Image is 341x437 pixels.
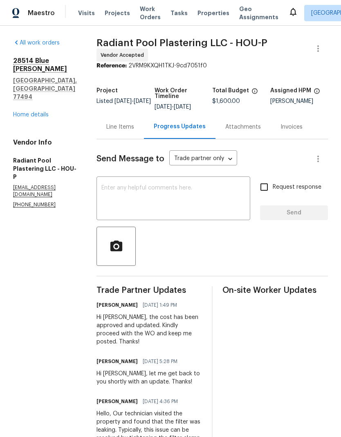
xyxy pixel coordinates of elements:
span: [DATE] 5:28 PM [143,357,177,366]
span: - [155,104,191,110]
span: On-site Worker Updates [222,286,328,294]
span: Geo Assignments [239,5,278,21]
h6: [PERSON_NAME] [96,301,138,309]
div: Attachments [225,123,261,131]
span: [DATE] 1:49 PM [143,301,177,309]
span: Listed [96,98,151,104]
h5: Assigned HPM [270,88,311,94]
span: [DATE] [155,104,172,110]
h5: Total Budget [212,88,249,94]
h5: Work Order Timeline [155,88,213,99]
h4: Vendor Info [13,138,77,147]
span: The total cost of line items that have been proposed by Opendoor. This sum includes line items th... [251,88,258,98]
span: [DATE] [134,98,151,104]
span: Properties [197,9,229,17]
div: Hi [PERSON_NAME], let me get back to you shortly with an update. Thanks! [96,370,202,386]
b: Reference: [96,63,127,69]
span: $1,600.00 [212,98,240,104]
div: Invoices [280,123,303,131]
h6: [PERSON_NAME] [96,397,138,406]
span: The hpm assigned to this work order. [314,88,320,98]
span: Maestro [28,9,55,17]
span: [DATE] 4:36 PM [143,397,178,406]
h5: Radiant Pool Plastering LLC - HOU-P [13,156,77,181]
span: Tasks [170,10,188,16]
span: Work Orders [140,5,161,21]
span: Vendor Accepted [101,51,147,59]
a: Home details [13,112,49,118]
div: Progress Updates [154,123,206,131]
span: Visits [78,9,95,17]
span: - [114,98,151,104]
a: All work orders [13,40,60,46]
span: [DATE] [174,104,191,110]
span: [DATE] [114,98,132,104]
span: Projects [105,9,130,17]
div: 2VRM9KXQH1TKJ-9cd7051f0 [96,62,328,70]
div: [PERSON_NAME] [270,98,328,104]
h6: [PERSON_NAME] [96,357,138,366]
div: Hi [PERSON_NAME], the cost has been approved and updated. Kindly proceed with the WO and keep me ... [96,313,202,346]
span: Trade Partner Updates [96,286,202,294]
div: Line Items [106,123,134,131]
span: Request response [273,183,321,192]
h5: Project [96,88,118,94]
span: Radiant Pool Plastering LLC - HOU-P [96,38,267,48]
span: Send Message to [96,155,164,163]
div: Trade partner only [169,152,237,166]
